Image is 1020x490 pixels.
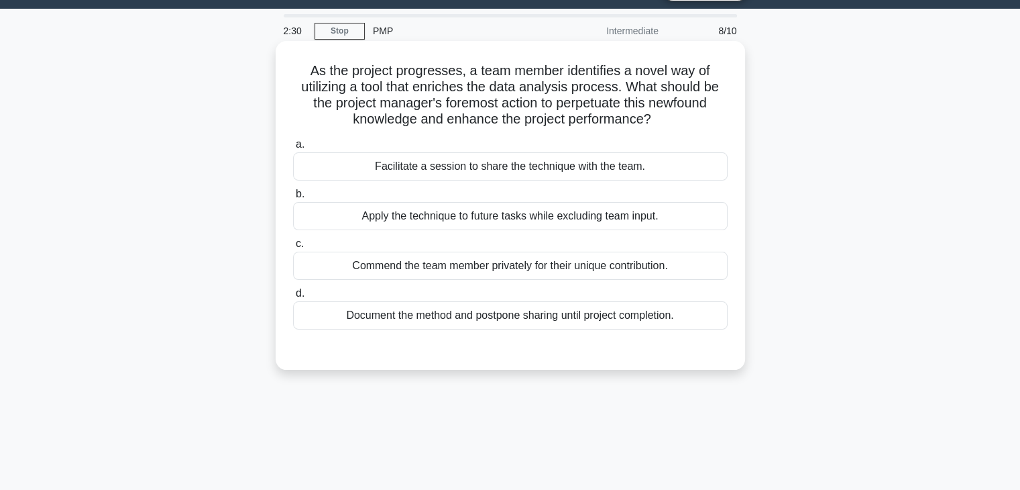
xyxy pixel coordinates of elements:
[365,17,549,44] div: PMP
[296,138,304,150] span: a.
[293,252,728,280] div: Commend the team member privately for their unique contribution.
[549,17,667,44] div: Intermediate
[276,17,315,44] div: 2:30
[296,287,304,299] span: d.
[315,23,365,40] a: Stop
[292,62,729,128] h5: As the project progresses, a team member identifies a novel way of utilizing a tool that enriches...
[296,238,304,249] span: c.
[293,152,728,181] div: Facilitate a session to share the technique with the team.
[667,17,745,44] div: 8/10
[293,202,728,230] div: Apply the technique to future tasks while excluding team input.
[296,188,304,199] span: b.
[293,301,728,330] div: Document the method and postpone sharing until project completion.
